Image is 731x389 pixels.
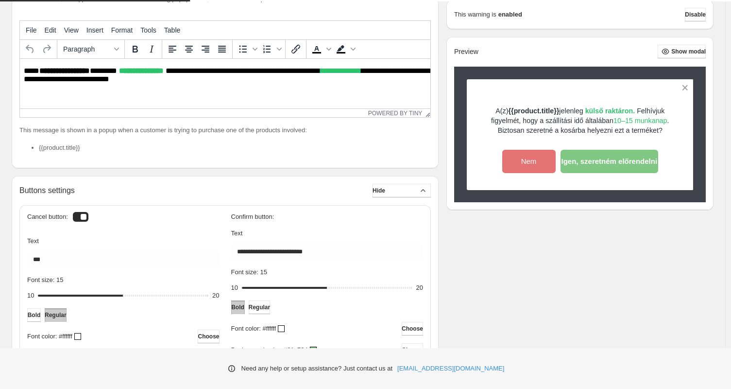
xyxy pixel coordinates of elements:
[658,45,706,58] button: Show modal
[143,41,160,57] button: Italic
[333,41,357,57] div: Background color
[685,8,706,21] button: Disable
[402,346,423,354] span: Choose
[259,41,283,57] div: Numbered list
[402,343,423,357] button: Choose
[27,237,39,245] span: Text
[288,41,304,57] button: Insert/edit link
[164,41,181,57] button: Align left
[585,107,635,115] strong: külső raktáron.
[561,150,659,173] button: Igen, szeretném előrendelni
[402,325,423,333] span: Choose
[231,268,267,276] span: Font size: 15
[45,311,67,319] span: Regular
[685,11,706,18] span: Disable
[20,59,430,108] iframe: Rich Text Area
[22,41,38,57] button: Undo
[495,107,637,115] span: A(z) jelenleg
[197,41,214,57] button: Align right
[86,26,103,34] span: Insert
[181,41,197,57] button: Align center
[397,364,504,373] a: [EMAIL_ADDRESS][DOMAIN_NAME]
[308,41,333,57] div: Text color
[231,230,243,237] span: Text
[27,308,41,322] button: Bold
[39,143,431,153] li: {{product.title}}
[59,41,122,57] button: Formats
[368,110,423,117] a: Powered by Tiny
[373,187,385,194] span: Hide
[26,26,37,34] span: File
[164,26,180,34] span: Table
[231,213,424,221] h3: Confirm button:
[422,109,430,117] div: Resize
[502,150,556,173] button: Nem
[45,26,56,34] span: Edit
[454,10,496,19] p: This warning is
[235,41,259,57] div: Bullet list
[27,276,63,283] span: Font size: 15
[613,117,667,124] span: 10–15 munkanap
[28,311,41,319] span: Bold
[249,303,271,311] span: Regular
[27,213,68,221] h3: Cancel button:
[127,41,143,57] button: Bold
[671,48,706,55] span: Show modal
[231,301,245,314] button: Bold
[198,330,219,343] button: Choose
[198,333,219,340] span: Choose
[249,301,271,314] button: Regular
[64,26,79,34] span: View
[111,26,133,34] span: Format
[27,292,34,299] span: 10
[38,41,55,57] button: Redo
[498,10,522,19] strong: enabled
[212,291,219,301] div: 20
[45,308,67,322] button: Regular
[231,303,244,311] span: Bold
[509,107,560,115] strong: {{product.title}}
[484,106,677,135] p: Felhívjuk figyelmét, hogy a szállítási idő általában . Biztosan szeretné a kosárba helyezni ezt a...
[19,125,431,135] p: This message is shown in a popup when a customer is trying to purchase one of the products involved:
[231,324,276,334] p: Font color: #ffffff
[373,184,431,197] button: Hide
[27,332,72,341] p: Font color: #ffffff
[454,48,478,56] h2: Preview
[140,26,156,34] span: Tools
[214,41,230,57] button: Justify
[19,186,75,195] h2: Buttons settings
[231,284,238,291] span: 10
[416,283,423,293] div: 20
[231,345,308,355] p: Background color: #81c784
[63,45,111,53] span: Paragraph
[402,322,423,336] button: Choose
